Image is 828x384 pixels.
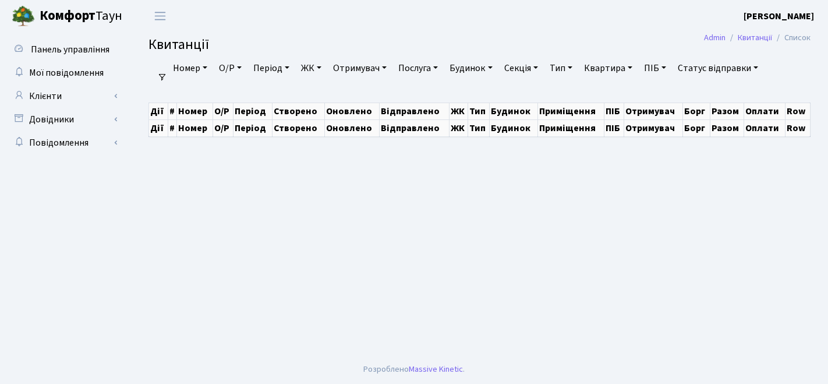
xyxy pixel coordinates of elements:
th: Створено [272,119,324,136]
th: Будинок [490,103,537,119]
a: Квитанції [738,31,772,44]
a: Admin [704,31,726,44]
th: ПІБ [604,119,624,136]
a: ЖК [296,58,326,78]
th: Будинок [490,119,537,136]
a: Номер [168,58,212,78]
th: Період [233,119,272,136]
th: Разом [710,103,744,119]
a: Статус відправки [673,58,763,78]
th: Приміщення [537,119,604,136]
a: Послуга [394,58,443,78]
a: ПІБ [639,58,671,78]
th: Борг [683,103,710,119]
nav: breadcrumb [687,26,828,50]
th: ЖК [449,103,468,119]
a: [PERSON_NAME] [744,9,814,23]
th: Оплати [744,103,785,119]
th: Отримувач [624,103,683,119]
th: Період [233,103,272,119]
a: Massive Kinetic [409,363,463,375]
th: Оплати [744,119,785,136]
b: [PERSON_NAME] [744,10,814,23]
th: Дії [149,119,168,136]
th: Тип [468,119,490,136]
a: Довідники [6,108,122,131]
th: Отримувач [624,119,683,136]
li: Список [772,31,811,44]
th: ЖК [449,119,468,136]
a: Будинок [445,58,497,78]
th: # [168,119,177,136]
span: Мої повідомлення [29,66,104,79]
a: Панель управління [6,38,122,61]
th: Тип [468,103,490,119]
th: Номер [177,103,213,119]
th: Row [785,119,811,136]
th: Дії [149,103,168,119]
th: ПІБ [604,103,624,119]
a: Отримувач [328,58,391,78]
a: Мої повідомлення [6,61,122,84]
button: Переключити навігацію [146,6,175,26]
th: О/Р [213,103,233,119]
a: Період [249,58,294,78]
th: Приміщення [537,103,604,119]
a: О/Р [214,58,246,78]
th: Номер [177,119,213,136]
th: Оновлено [324,119,380,136]
a: Повідомлення [6,131,122,154]
span: Таун [40,6,122,26]
th: Відправлено [380,119,449,136]
th: Борг [683,119,710,136]
th: # [168,103,177,119]
th: Оновлено [324,103,380,119]
a: Секція [500,58,543,78]
th: Разом [710,119,744,136]
span: Панель управління [31,43,109,56]
th: Відправлено [380,103,449,119]
a: Клієнти [6,84,122,108]
b: Комфорт [40,6,95,25]
a: Тип [545,58,577,78]
img: logo.png [12,5,35,28]
th: О/Р [213,119,233,136]
th: Створено [272,103,324,119]
span: Квитанції [148,34,209,55]
th: Row [785,103,811,119]
div: Розроблено . [363,363,465,376]
a: Квартира [579,58,637,78]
